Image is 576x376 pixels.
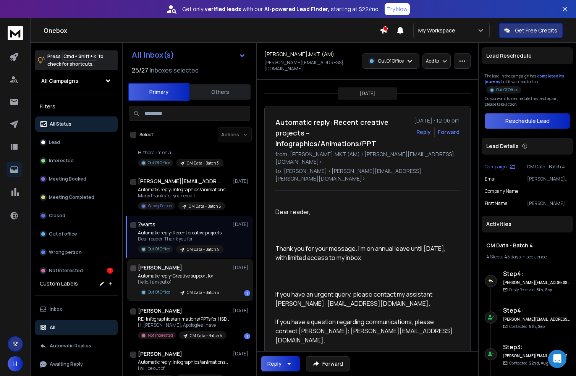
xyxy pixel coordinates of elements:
[138,307,182,315] h1: [PERSON_NAME]
[8,356,23,371] button: H
[244,333,250,339] div: 1
[387,5,408,13] p: Try Now
[527,200,570,207] p: [PERSON_NAME]
[35,245,118,260] button: Wrong person
[503,353,570,359] h6: [PERSON_NAME][EMAIL_ADDRESS][PERSON_NAME][DOMAIN_NAME]
[49,176,86,182] p: Meeting Booked
[35,116,118,132] button: All Status
[486,254,568,260] div: |
[132,51,174,59] h1: All Inbox(s)
[205,5,241,13] strong: verified leads
[275,290,434,308] span: If you have an urgent query, please contact my assistant [PERSON_NAME]: [EMAIL_ADDRESS][DOMAIN_NA...
[8,26,23,40] img: logo
[139,132,153,138] label: Select
[138,316,230,322] p: RE: Infographics/animations/PPTs for HSBC, Shell,
[50,324,55,331] p: All
[504,253,547,260] span: 45 days in sequence
[138,273,223,279] p: Automatic reply: Creative support for
[148,289,170,295] p: Out Of Office
[529,360,548,366] span: 22nd, Aug
[485,188,518,194] p: Company Name
[138,221,155,228] h1: Zwarts
[138,178,222,185] h1: [PERSON_NAME][EMAIL_ADDRESS][DOMAIN_NAME]
[486,242,568,249] h1: CM Data - Batch 4
[49,158,74,164] p: Interested
[187,290,219,295] p: CM Data - Batch 5
[414,117,460,124] p: [DATE] : 12:06 pm
[138,187,230,193] p: Automatic reply: Infographics/animations/PPTs for HSBC,
[527,176,570,182] p: [PERSON_NAME][EMAIL_ADDRESS][DOMAIN_NAME]
[486,52,532,60] p: Lead Reschedule
[138,230,223,236] p: Automatic reply: Recent creative projects
[261,356,300,371] button: Reply
[150,66,199,75] h3: Inboxes selected
[385,3,410,15] button: Try Now
[49,139,60,145] p: Lead
[50,306,62,312] p: Inbox
[264,5,329,13] strong: AI-powered Lead Finder,
[35,171,118,187] button: Meeting Booked
[503,306,570,315] h6: Step 4 :
[233,265,250,271] p: [DATE]
[189,203,221,209] p: CM Data - Batch 5
[35,101,118,112] h3: Filters
[482,216,573,232] div: Activities
[264,60,357,72] p: [PERSON_NAME][EMAIL_ADDRESS][DOMAIN_NAME]
[529,324,545,329] span: 8th, Sep
[233,221,250,228] p: [DATE]
[107,268,113,274] div: 1
[47,53,104,68] p: Press to check for shortcuts.
[187,160,219,166] p: CM Data - Batch 3
[138,322,230,328] p: Hi [PERSON_NAME], Apologies I have
[275,150,460,166] p: from: [PERSON_NAME]:MKT (AM) <[PERSON_NAME][EMAIL_ADDRESS][DOMAIN_NAME]>
[35,190,118,205] button: Meeting Completed
[536,287,552,292] span: 8th, Sep
[138,264,182,271] h1: [PERSON_NAME]
[233,351,250,357] p: [DATE]
[138,193,230,199] p: Many thanks for your email.
[148,332,173,338] p: Not Interested
[515,27,557,34] p: Get Free Credits
[485,73,564,84] span: completed its journey
[35,153,118,168] button: Interested
[485,113,570,129] button: Reschedule Lead
[35,263,118,278] button: Not Interested1
[138,236,223,242] p: Dear reader, Thank you for
[189,84,251,100] button: Others
[485,96,570,107] p: Do you want to reschedule this lead again, please take action.
[275,244,447,262] span: Thank you for your message. I'm on annual leave until [DATE], with limited access to my inbox.
[138,359,230,365] p: Automatic reply: Infographics/animations/PPTs for HSBC,
[360,90,375,97] p: [DATE]
[485,73,570,93] div: The lead in the campaign has but it was marked as .
[486,253,502,260] span: 4 Steps
[233,308,250,314] p: [DATE]
[50,343,91,349] p: Automatic Replies
[126,47,252,63] button: All Inbox(s)
[485,164,515,170] button: Campaign
[50,121,71,127] p: All Status
[148,203,172,209] p: Wrong Person
[275,117,409,149] h1: Automatic reply: Recent creative projects – Infographics/Animations/PPT
[41,77,78,85] h1: All Campaigns
[418,27,458,34] p: My Workspace
[264,50,334,58] h1: [PERSON_NAME]:MKT (AM)
[244,290,250,296] div: 1
[503,342,570,352] h6: Step 3 :
[485,200,507,207] p: First Name
[499,23,563,38] button: Get Free Credits
[35,338,118,353] button: Automatic Replies
[44,26,380,35] h1: Onebox
[509,324,545,329] p: Contacted
[509,360,548,366] p: Contacted
[527,164,570,170] p: CM Data - Batch 4
[486,142,519,150] p: Lead Details
[416,128,431,136] button: Reply
[50,361,83,367] p: Awaiting Reply
[49,231,77,237] p: Out of office
[275,318,453,344] span: If you have a question regarding communications, please contact [PERSON_NAME]: [PERSON_NAME][EMAI...
[49,194,94,200] p: Meeting Completed
[138,350,182,358] h1: [PERSON_NAME]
